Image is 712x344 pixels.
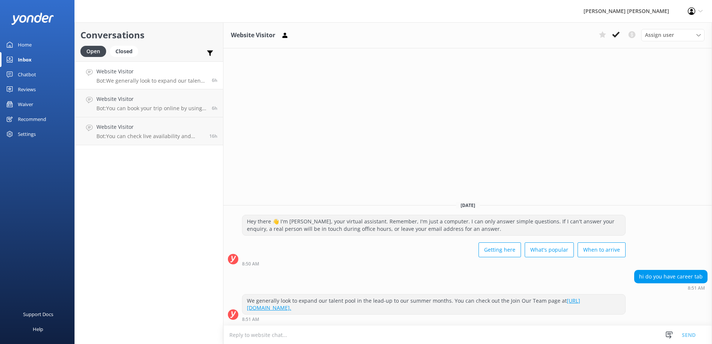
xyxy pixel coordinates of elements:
span: Oct 08 2025 08:34am (UTC +13:00) Pacific/Auckland [212,105,217,111]
div: Oct 08 2025 08:51am (UTC +13:00) Pacific/Auckland [242,316,626,322]
div: Oct 08 2025 08:51am (UTC +13:00) Pacific/Auckland [634,285,708,290]
strong: 8:50 AM [242,262,259,266]
div: Inbox [18,52,32,67]
div: Chatbot [18,67,36,82]
p: Bot: You can check live availability and book the 5 Day Guided Walk online at [URL][DOMAIN_NAME]. [96,133,204,140]
h3: Website Visitor [231,31,275,40]
span: Oct 08 2025 08:51am (UTC +13:00) Pacific/Auckland [212,77,217,83]
strong: 8:51 AM [242,317,259,322]
div: Assign User [641,29,705,41]
a: [URL][DOMAIN_NAME]. [247,297,580,312]
a: Open [80,47,110,55]
div: Recommend [18,112,46,127]
a: Website VisitorBot:You can book your trip online by using our Multiday Trip Finder at [URL][DOMAI... [75,89,223,117]
div: We generally look to expand our talent pool in the lead-up to our summer months. You can check ou... [242,294,625,314]
span: Oct 07 2025 10:11pm (UTC +13:00) Pacific/Auckland [209,133,217,139]
img: yonder-white-logo.png [11,13,54,25]
div: Waiver [18,97,33,112]
p: Bot: You can book your trip online by using our Multiday Trip Finder at [URL][DOMAIN_NAME]. Choos... [96,105,206,112]
div: Support Docs [23,307,53,322]
div: hi do you have career tab [635,270,707,283]
a: Website VisitorBot:You can check live availability and book the 5 Day Guided Walk online at [URL]... [75,117,223,145]
div: Reviews [18,82,36,97]
a: Closed [110,47,142,55]
span: Assign user [645,31,674,39]
button: Getting here [479,242,521,257]
p: Bot: We generally look to expand our talent pool in the lead-up to our summer months. You can che... [96,77,206,84]
h4: Website Visitor [96,123,204,131]
strong: 8:51 AM [688,286,705,290]
button: When to arrive [578,242,626,257]
div: Help [33,322,43,337]
div: Closed [110,46,138,57]
button: What's popular [525,242,574,257]
div: Home [18,37,32,52]
h4: Website Visitor [96,95,206,103]
span: [DATE] [456,202,480,208]
div: Hey there 👋 I'm [PERSON_NAME], your virtual assistant. Remember, I'm just a computer. I can only ... [242,215,625,235]
div: Settings [18,127,36,141]
h4: Website Visitor [96,67,206,76]
h2: Conversations [80,28,217,42]
div: Oct 08 2025 08:50am (UTC +13:00) Pacific/Auckland [242,261,626,266]
div: Open [80,46,106,57]
a: Website VisitorBot:We generally look to expand our talent pool in the lead-up to our summer month... [75,61,223,89]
